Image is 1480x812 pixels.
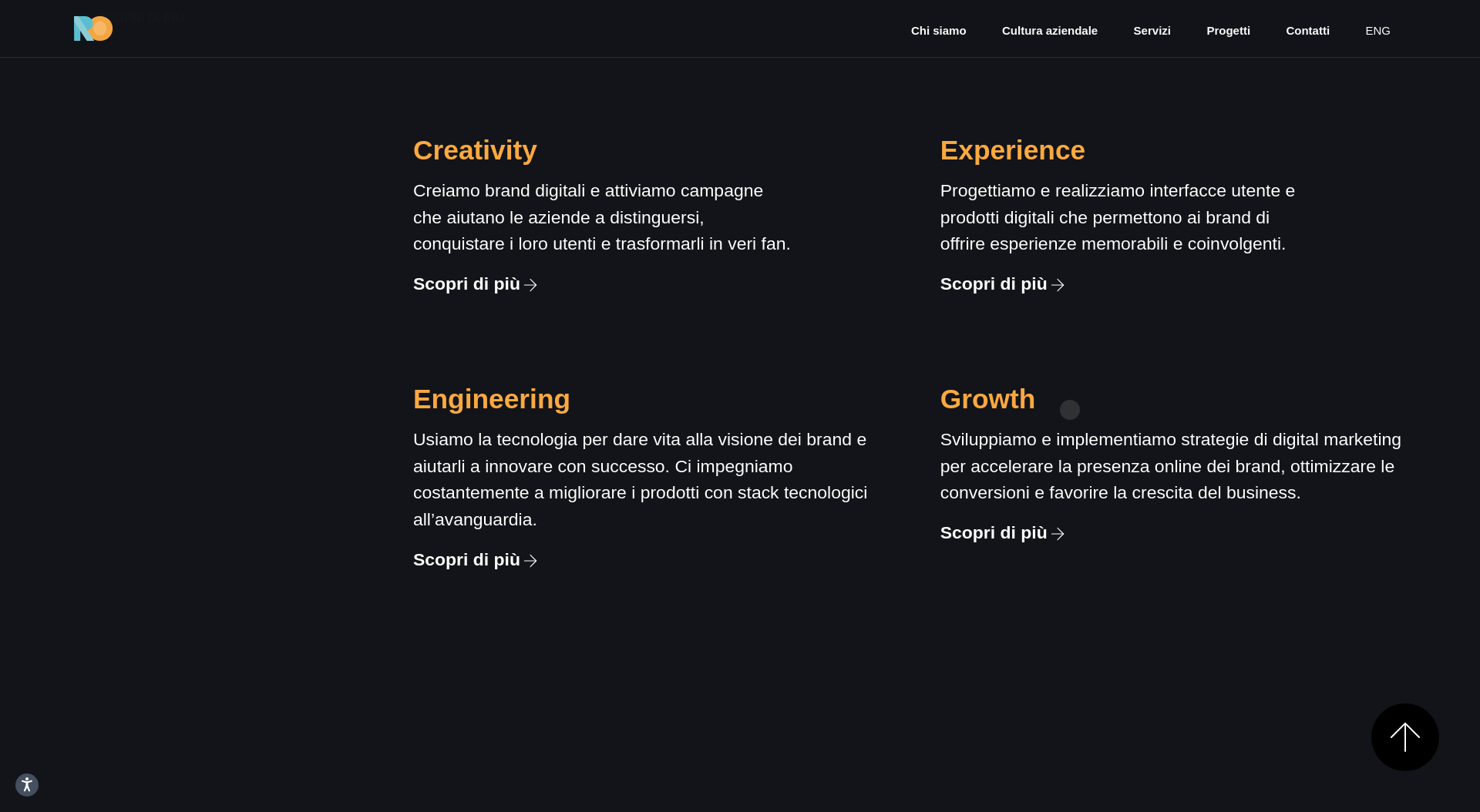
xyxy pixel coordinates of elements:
[940,270,1068,297] a: Scopri di più
[1205,22,1252,40] a: Progetti
[940,519,1068,545] a: Scopri di più
[940,177,1318,257] p: Progettiamo e realizziamo interfacce utente e prodotti digitali che permettono ai brand di offrir...
[1132,22,1172,40] a: Servizi
[940,136,1318,163] h3: Experience
[74,16,113,41] img: Ride On Agency
[413,136,791,163] h3: Creativity
[413,270,540,297] a: Scopri di più
[940,426,1406,505] p: Sviluppiamo e implementiamo strategie di digital marketing per accelerare la presenza online dei ...
[940,385,1406,412] h3: Growth
[413,177,791,257] p: Creiamo brand digitali e attiviamo campagne che aiutano le aziende a distinguersi, conquistare i ...
[1364,22,1392,40] a: eng
[413,385,879,412] h3: Engineering
[910,22,968,40] a: Chi siamo
[1001,22,1099,40] a: Cultura aziendale
[1284,22,1331,40] a: Contatti
[413,426,879,532] p: Usiamo la tecnologia per dare vita alla visione dei brand e aiutarli a innovare con successo. Ci ...
[413,546,540,572] a: Scopri di più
